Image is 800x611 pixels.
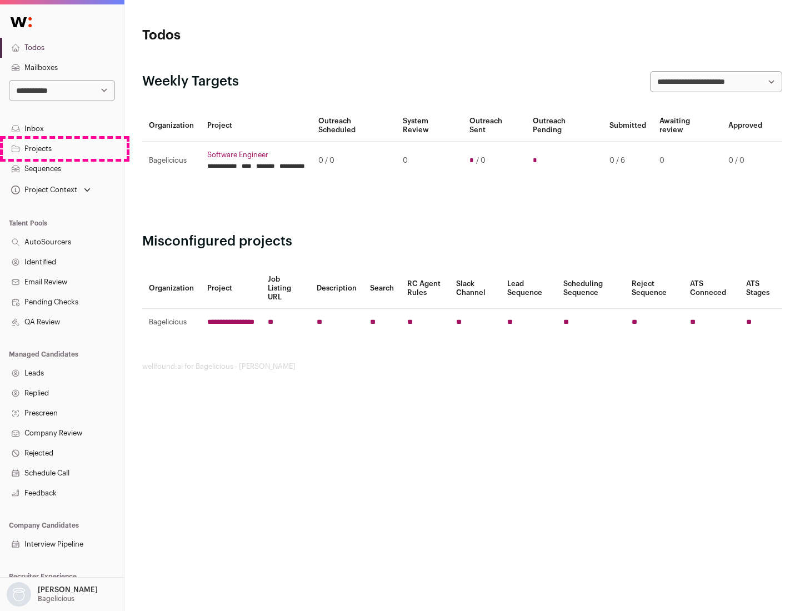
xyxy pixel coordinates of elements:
[9,182,93,198] button: Open dropdown
[653,142,722,180] td: 0
[312,142,396,180] td: 0 / 0
[261,268,310,309] th: Job Listing URL
[683,268,739,309] th: ATS Conneced
[476,156,486,165] span: / 0
[526,110,602,142] th: Outreach Pending
[310,268,363,309] th: Description
[722,110,769,142] th: Approved
[312,110,396,142] th: Outreach Scheduled
[501,268,557,309] th: Lead Sequence
[625,268,684,309] th: Reject Sequence
[142,362,782,371] footer: wellfound:ai for Bagelicious - [PERSON_NAME]
[396,110,462,142] th: System Review
[739,268,782,309] th: ATS Stages
[142,268,201,309] th: Organization
[363,268,401,309] th: Search
[396,142,462,180] td: 0
[207,151,305,159] a: Software Engineer
[4,11,38,33] img: Wellfound
[9,186,77,194] div: Project Context
[142,110,201,142] th: Organization
[557,268,625,309] th: Scheduling Sequence
[201,110,312,142] th: Project
[38,594,74,603] p: Bagelicious
[401,268,449,309] th: RC Agent Rules
[653,110,722,142] th: Awaiting review
[142,233,782,251] h2: Misconfigured projects
[4,582,100,607] button: Open dropdown
[722,142,769,180] td: 0 / 0
[201,268,261,309] th: Project
[603,110,653,142] th: Submitted
[142,73,239,91] h2: Weekly Targets
[449,268,501,309] th: Slack Channel
[142,309,201,336] td: Bagelicious
[142,27,356,44] h1: Todos
[463,110,527,142] th: Outreach Sent
[603,142,653,180] td: 0 / 6
[38,585,98,594] p: [PERSON_NAME]
[7,582,31,607] img: nopic.png
[142,142,201,180] td: Bagelicious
